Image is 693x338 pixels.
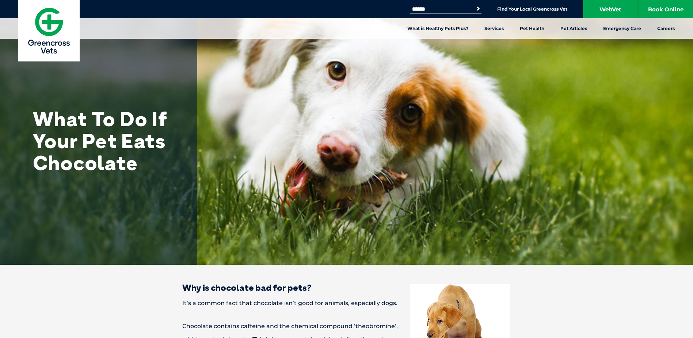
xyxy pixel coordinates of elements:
[157,297,537,310] p: It’s a common fact that chocolate isn’t good for animals, especially dogs.
[33,108,179,174] h1: What To Do If Your Pet Eats Chocolate
[475,5,482,12] button: Search
[552,18,595,39] a: Pet Articles
[399,18,476,39] a: What is Healthy Pets Plus?
[476,18,512,39] a: Services
[157,283,537,292] h3: Why is chocolate bad for pets?
[497,6,567,12] a: Find Your Local Greencross Vet
[649,18,683,39] a: Careers
[512,18,552,39] a: Pet Health
[595,18,649,39] a: Emergency Care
